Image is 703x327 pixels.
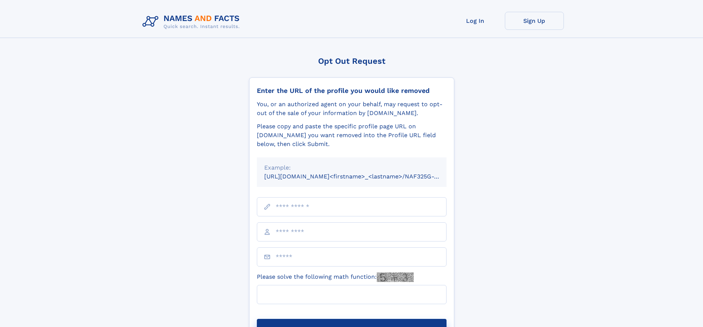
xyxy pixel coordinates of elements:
[257,87,447,95] div: Enter the URL of the profile you would like removed
[264,163,439,172] div: Example:
[249,56,454,66] div: Opt Out Request
[505,12,564,30] a: Sign Up
[446,12,505,30] a: Log In
[257,122,447,149] div: Please copy and paste the specific profile page URL on [DOMAIN_NAME] you want removed into the Pr...
[264,173,461,180] small: [URL][DOMAIN_NAME]<firstname>_<lastname>/NAF325G-xxxxxxxx
[257,100,447,118] div: You, or an authorized agent on your behalf, may request to opt-out of the sale of your informatio...
[139,12,246,32] img: Logo Names and Facts
[257,272,414,282] label: Please solve the following math function:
